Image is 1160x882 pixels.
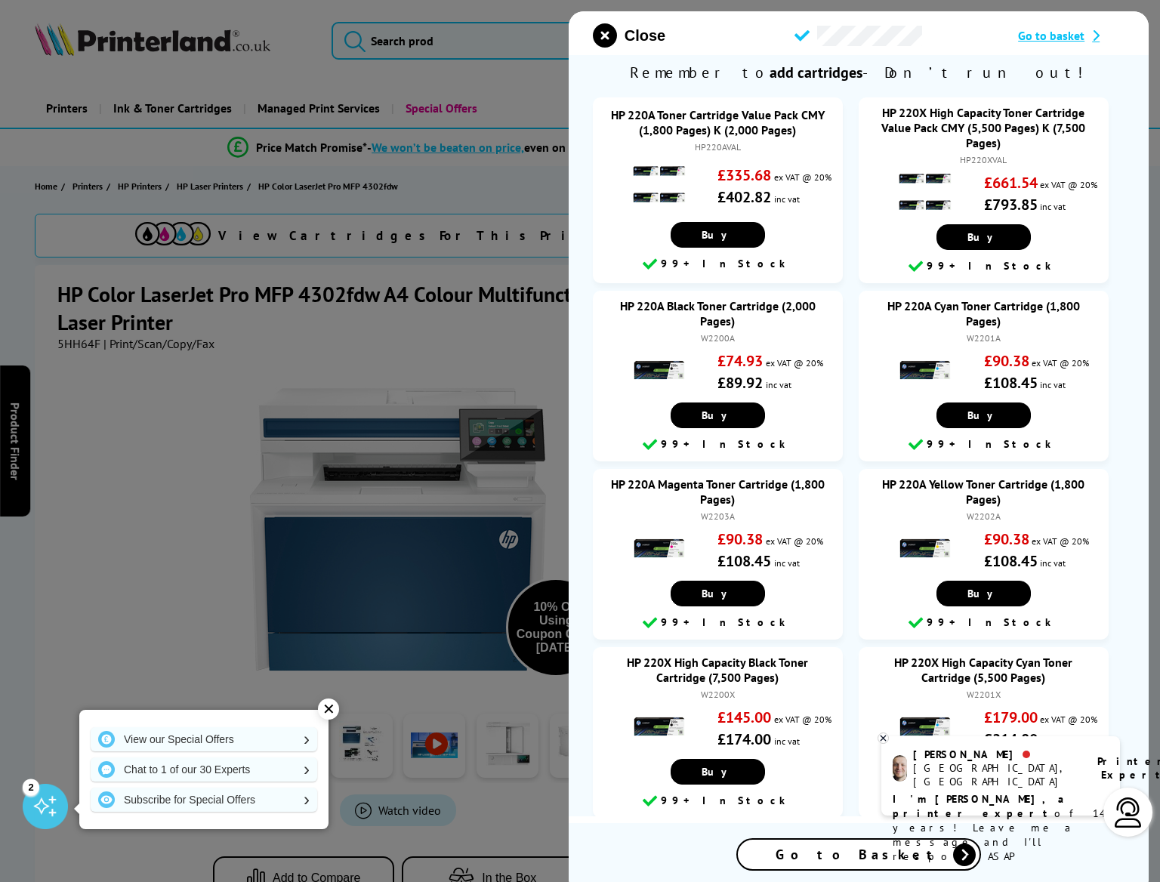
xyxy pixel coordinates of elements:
span: ex VAT @ 20% [774,714,831,725]
button: close modal [593,23,665,48]
b: add cartridges [770,63,862,82]
div: W2201X [874,689,1094,700]
span: Buy [967,230,1000,244]
div: 99+ In Stock [600,614,835,632]
span: Buy [702,587,734,600]
strong: £145.00 [717,708,771,727]
a: View our Special Offers [91,727,317,751]
span: ex VAT @ 20% [766,535,823,547]
a: HP 220A Cyan Toner Cartridge (1,800 Pages) [887,298,1080,328]
img: HP 220X High Capacity Cyan Toner Cartridge (5,500 Pages) [899,700,952,753]
span: Go to basket [1018,28,1084,43]
span: Buy [967,587,1000,600]
strong: £793.85 [983,195,1037,214]
span: inc vat [774,193,800,205]
span: Close [625,27,665,45]
span: Buy [967,409,1000,422]
strong: £90.38 [717,529,763,549]
a: HP 220X High Capacity Black Toner Cartridge (7,500 Pages) [627,655,808,685]
div: 99+ In Stock [866,258,1101,276]
strong: £335.68 [717,165,771,185]
strong: £402.82 [717,187,771,207]
div: W2201A [874,332,1094,344]
span: ex VAT @ 20% [774,171,831,183]
span: ex VAT @ 20% [1032,535,1089,547]
strong: £108.45 [983,551,1037,571]
span: inc vat [1040,557,1066,569]
div: HP220AVAL [608,141,828,153]
div: 99+ In Stock [600,792,835,810]
span: Go to Basket [776,846,942,863]
div: 2 [23,779,39,795]
img: HP 220A Cyan Toner Cartridge (1,800 Pages) [899,344,952,396]
img: HP 220X High Capacity Toner Cartridge Value Pack CMY (5,500 Pages) K (7,500 Pages) [899,165,952,218]
span: inc vat [1040,379,1066,390]
span: ex VAT @ 20% [1032,357,1089,369]
a: HP 220A Black Toner Cartridge (2,000 Pages) [620,298,816,328]
div: W2200X [608,689,828,700]
span: ex VAT @ 20% [1040,714,1097,725]
div: W2200A [608,332,828,344]
a: Chat to 1 of our 30 Experts [91,757,317,782]
span: inc vat [774,557,800,569]
strong: £90.38 [983,529,1029,549]
div: 99+ In Stock [866,792,1101,810]
span: inc vat [1040,201,1066,212]
a: HP 220X High Capacity Toner Cartridge Value Pack CMY (5,500 Pages) K (7,500 Pages) [881,105,1085,150]
a: HP 220A Toner Cartridge Value Pack CMY (1,800 Pages) K (2,000 Pages) [611,107,825,137]
a: Go to basket [1018,28,1125,43]
div: [PERSON_NAME] [913,748,1078,761]
div: HP220XVAL [874,154,1094,165]
a: Subscribe for Special Offers [91,788,317,812]
strong: £108.45 [983,373,1037,393]
div: 99+ In Stock [600,436,835,454]
a: Go to Basket [736,838,981,871]
span: ex VAT @ 20% [766,357,823,369]
span: Buy [702,765,734,779]
span: inc vat [774,736,800,747]
strong: £174.00 [717,729,771,749]
span: Remember to - Don’t run out! [569,55,1149,90]
span: inc vat [766,379,791,390]
b: I'm [PERSON_NAME], a printer expert [893,792,1069,820]
a: HP 220X High Capacity Cyan Toner Cartridge (5,500 Pages) [894,655,1072,685]
img: ashley-livechat.png [893,755,907,782]
strong: £214.80 [983,729,1037,749]
a: HP 220A Yellow Toner Cartridge (1,800 Pages) [882,476,1084,507]
a: HP 220A Magenta Toner Cartridge (1,800 Pages) [611,476,825,507]
div: ✕ [318,699,339,720]
strong: £74.93 [717,351,763,371]
img: HP 220A Black Toner Cartridge (2,000 Pages) [633,344,686,396]
div: W2203A [608,510,828,522]
span: Buy [702,228,734,242]
span: ex VAT @ 20% [1040,179,1097,190]
div: W2202A [874,510,1094,522]
div: 99+ In Stock [600,255,835,273]
strong: £89.92 [717,373,763,393]
img: HP 220X High Capacity Black Toner Cartridge (7,500 Pages) [633,700,686,753]
strong: £90.38 [983,351,1029,371]
div: 99+ In Stock [866,614,1101,632]
span: Buy [702,409,734,422]
img: HP 220A Magenta Toner Cartridge (1,800 Pages) [633,522,686,575]
div: 99+ In Stock [866,436,1101,454]
div: [GEOGRAPHIC_DATA], [GEOGRAPHIC_DATA] [913,761,1078,788]
img: HP 220A Yellow Toner Cartridge (1,800 Pages) [899,522,952,575]
img: HP 220A Toner Cartridge Value Pack CMY (1,800 Pages) K (2,000 Pages) [633,158,686,211]
p: of 14 years! Leave me a message and I'll respond ASAP [893,792,1109,864]
strong: £108.45 [717,551,771,571]
strong: £661.54 [983,173,1037,193]
img: user-headset-light.svg [1113,797,1143,828]
strong: £179.00 [983,708,1037,727]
